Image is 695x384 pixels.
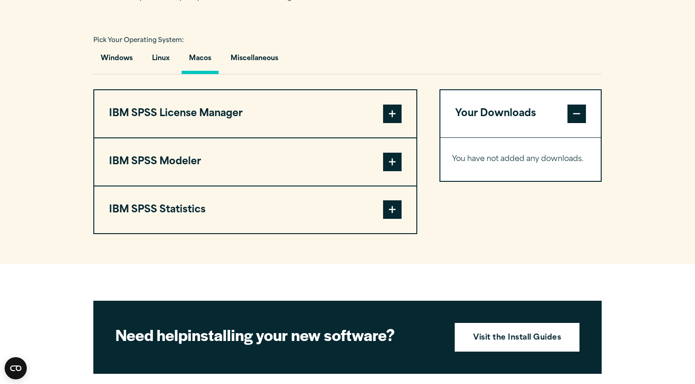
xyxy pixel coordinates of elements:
p: You have not added any downloads. [452,153,589,166]
button: Open CMP widget [5,357,27,379]
button: IBM SPSS Statistics [94,186,416,234]
button: Miscellaneous [223,48,286,74]
span: Pick Your Operating System: [93,37,184,43]
button: IBM SPSS License Manager [94,90,416,137]
button: Macos [182,48,219,74]
button: IBM SPSS Modeler [94,138,416,186]
a: Visit the Install Guides [455,323,579,352]
button: Your Downloads [440,90,601,137]
h2: installing your new software? [116,324,439,345]
strong: Need help [116,323,188,346]
div: Your Downloads [440,137,601,181]
button: Linux [145,48,177,74]
button: Windows [93,48,140,74]
strong: Visit the Install Guides [473,332,561,344]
